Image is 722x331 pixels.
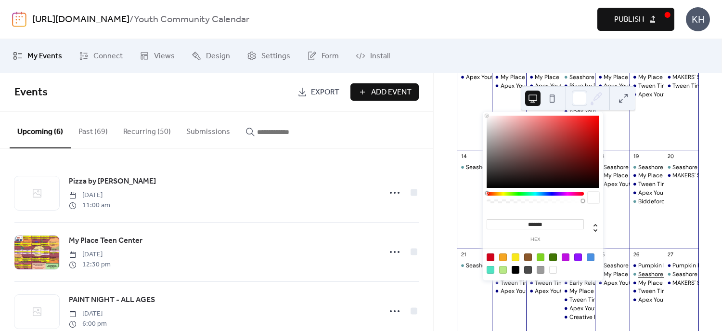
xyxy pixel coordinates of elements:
[300,43,346,69] a: Form
[686,7,710,31] div: KH
[638,262,698,270] div: Pumpkin Patch Trolley
[630,287,664,295] div: Tween Time
[638,279,697,287] div: My Place Teen Center
[492,287,527,295] div: Apex Youth Connection & Open Bike Shop
[562,253,569,261] div: #BD10E0
[569,287,629,295] div: My Place Teen Center
[535,73,594,81] div: My Place Teen Center
[664,262,698,270] div: Pumpkin Patch Trolley
[492,73,527,81] div: My Place Teen Center
[466,262,535,270] div: Seashore Trolley Museum
[261,51,290,62] span: Settings
[370,51,390,62] span: Install
[574,253,582,261] div: #9013FE
[664,82,698,90] div: Tween Time
[672,279,715,287] div: MAKERS' SPACE
[638,287,670,295] div: Tween Time
[604,180,718,188] div: Apex Youth Connection & Open Bike Shop
[630,82,664,90] div: Tween Time
[604,279,718,287] div: Apex Youth Connection & Open Bike Shop
[14,82,48,103] span: Events
[311,87,339,98] span: Export
[630,91,664,99] div: Apex Youth Connection & Open Bike Shop
[630,163,664,172] div: Seashore Trolley Museum
[604,82,718,90] div: Apex Youth Connection & Open Bike Shop
[549,253,557,261] div: #417505
[587,253,594,261] div: #4A90E2
[664,73,698,81] div: MAKERS' SPACE
[664,270,698,278] div: Seashore Trolley Museum
[561,296,595,304] div: Tween Time
[595,82,630,90] div: Apex Youth Connection & Open Bike Shop
[32,11,129,29] a: [URL][DOMAIN_NAME]
[630,270,664,278] div: Seashore Trolley Museum
[595,270,630,278] div: My Place Teen Center
[561,287,595,295] div: My Place Teen Center
[184,43,237,69] a: Design
[638,270,707,278] div: Seashore Trolley Museum
[672,82,705,90] div: Tween Time
[535,82,649,90] div: Apex Youth Connection & Open Bike Shop
[667,153,674,160] div: 20
[672,172,715,180] div: MAKERS' SPACE
[604,172,663,180] div: My Place Teen Center
[501,279,533,287] div: Tween Time
[526,287,561,295] div: Apex Youth Connection & Open Bike Shop
[457,73,492,81] div: Apex Youth Connection & Open Bike Shop
[526,279,561,287] div: Tween Time
[604,163,672,172] div: Seashore Trolley Museum
[93,51,123,62] span: Connect
[154,51,175,62] span: Views
[457,262,492,270] div: Seashore Trolley Museum
[569,296,602,304] div: Tween Time
[322,51,339,62] span: Form
[69,294,155,306] a: PAINT NIGHT - ALL AGES
[561,279,595,287] div: Early Release Movie Day at the Library!
[638,73,697,81] div: My Place Teen Center
[71,112,116,147] button: Past (69)
[597,8,674,31] button: Publish
[69,176,156,187] span: Pizza by [PERSON_NAME]
[499,266,507,274] div: #B8E986
[27,51,62,62] span: My Events
[526,73,561,81] div: My Place Teen Center
[595,172,630,180] div: My Place Teen Center
[549,266,557,274] div: #FFFFFF
[116,112,179,147] button: Recurring (50)
[632,252,640,259] div: 26
[492,82,527,90] div: Apex Youth Connection & Open Bike Shop
[240,43,297,69] a: Settings
[132,43,182,69] a: Views
[595,180,630,188] div: Apex Youth Connection & Open Bike Shop
[630,180,664,188] div: Tween Time
[569,279,674,287] div: Early Release Movie Day at the Library!
[69,260,111,270] span: 12:30 pm
[69,175,156,188] a: Pizza by [PERSON_NAME]
[69,200,110,211] span: 11:00 am
[604,270,663,278] div: My Place Teen Center
[129,11,134,29] b: /
[350,83,419,101] button: Add Event
[512,253,519,261] div: #F8E71C
[638,163,707,172] div: Seashore Trolley Museum
[179,112,238,147] button: Submissions
[604,262,672,270] div: Seashore Trolley Museum
[69,235,142,247] a: My Place Teen Center
[69,190,110,200] span: [DATE]
[630,198,664,206] div: Biddeford Art Walk
[569,73,638,81] div: Seashore Trolley Museum
[569,305,683,313] div: Apex Youth Connection & Open Bike Shop
[672,73,715,81] div: MAKERS' SPACE
[348,43,397,69] a: Install
[69,235,142,247] span: My Place Teen Center
[561,305,595,313] div: Apex Youth Connection & Open Bike Shop
[630,73,664,81] div: My Place Teen Center
[638,82,670,90] div: Tween Time
[638,180,670,188] div: Tween Time
[460,153,467,160] div: 14
[632,153,640,160] div: 19
[664,172,698,180] div: MAKERS' SPACE
[561,82,595,90] div: Pizza by Alex Fundraiser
